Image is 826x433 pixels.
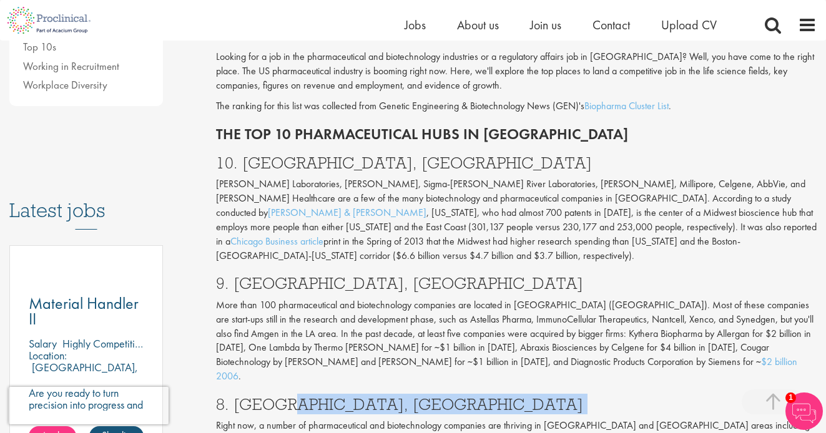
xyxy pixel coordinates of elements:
[530,17,561,33] a: Join us
[216,355,797,382] a: $2 billion 2006
[216,155,817,171] h3: 10. [GEOGRAPHIC_DATA], [GEOGRAPHIC_DATA]
[23,59,119,73] a: Working in Recruitment
[9,168,163,230] h3: Latest jobs
[29,360,138,386] p: [GEOGRAPHIC_DATA], [GEOGRAPHIC_DATA]
[29,336,57,351] span: Salary
[9,387,169,424] iframe: reCAPTCHA
[216,298,817,384] p: More than 100 pharmaceutical and biotechnology companies are located in [GEOGRAPHIC_DATA] ([GEOGR...
[785,392,823,430] img: Chatbot
[592,17,630,33] a: Contact
[62,336,145,351] p: Highly Competitive
[216,50,817,93] p: Looking for a job in the pharmaceutical and biotechnology industries or a regulatory affairs job ...
[216,177,817,263] p: [PERSON_NAME] Laboratories, [PERSON_NAME], Sigma-[PERSON_NAME] River Laboratories, [PERSON_NAME],...
[216,275,817,291] h3: 9. [GEOGRAPHIC_DATA], [GEOGRAPHIC_DATA]
[29,293,139,329] span: Material Handler II
[230,235,323,248] a: Chicago Business article
[667,99,669,112] a: t
[405,17,426,33] a: Jobs
[29,348,67,362] span: Location:
[216,99,817,114] p: The ranking for this list was collected from Genetic Engineering & Biotechnology News (GEN)'s .
[23,78,107,92] a: Workplace Diversity
[23,40,56,54] a: Top 10s
[785,392,796,403] span: 1
[268,206,426,219] a: [PERSON_NAME] & [PERSON_NAME]
[457,17,499,33] a: About us
[29,296,144,327] a: Material Handler II
[216,126,817,142] h2: The Top 10 Pharmaceutical hubs in [GEOGRAPHIC_DATA]
[216,396,817,412] h3: 8. [GEOGRAPHIC_DATA], [GEOGRAPHIC_DATA]
[661,17,717,33] a: Upload CV
[584,99,667,112] a: Biopharma Cluster Lis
